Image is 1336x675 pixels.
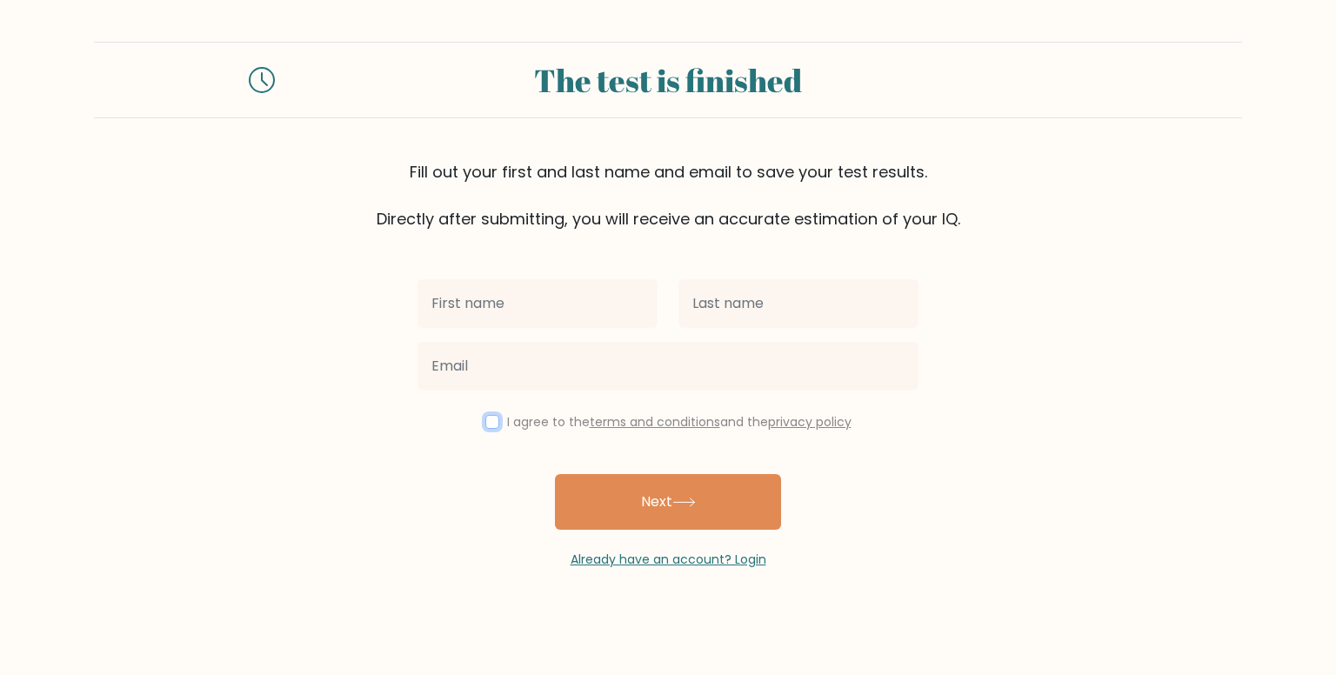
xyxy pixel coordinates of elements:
a: privacy policy [768,413,852,431]
input: Last name [678,279,918,328]
a: Already have an account? Login [571,551,766,568]
div: Fill out your first and last name and email to save your test results. Directly after submitting,... [94,160,1242,231]
div: The test is finished [296,57,1040,104]
input: Email [417,342,918,391]
label: I agree to the and the [507,413,852,431]
input: First name [417,279,658,328]
a: terms and conditions [590,413,720,431]
button: Next [555,474,781,530]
